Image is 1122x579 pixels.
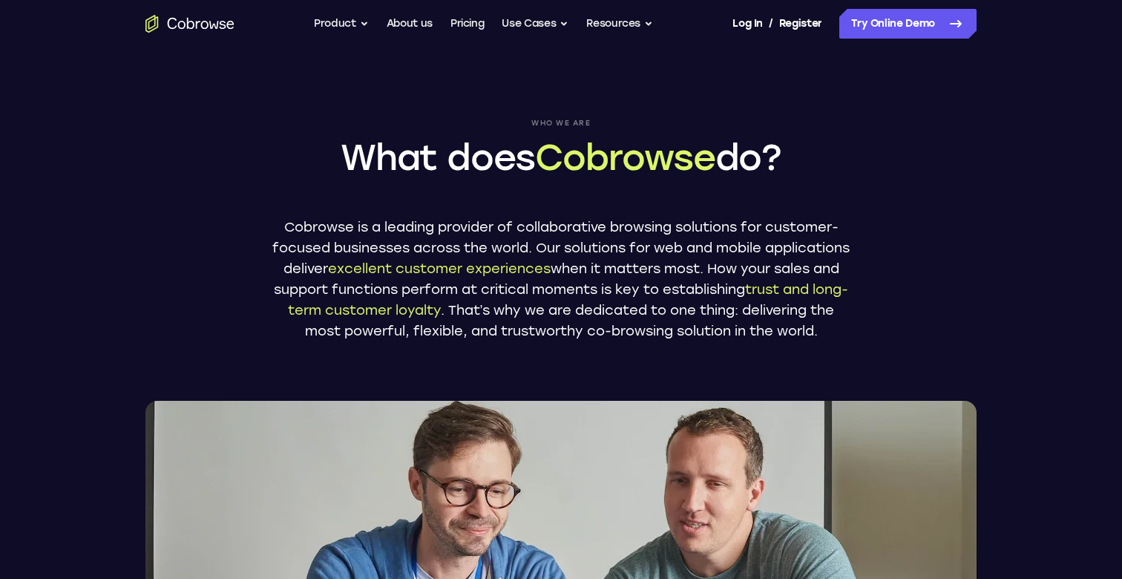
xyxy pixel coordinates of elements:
span: Cobrowse [535,136,715,179]
a: Try Online Demo [839,9,977,39]
button: Product [314,9,369,39]
span: / [769,15,773,33]
h1: What does do? [272,134,850,181]
a: Register [779,9,822,39]
span: excellent customer experiences [328,261,551,277]
a: Pricing [450,9,485,39]
a: Go to the home page [145,15,234,33]
button: Use Cases [502,9,568,39]
a: About us [387,9,433,39]
p: Cobrowse is a leading provider of collaborative browsing solutions for customer-focused businesse... [272,217,850,341]
a: Log In [732,9,762,39]
button: Resources [586,9,653,39]
span: Who we are [272,119,850,128]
